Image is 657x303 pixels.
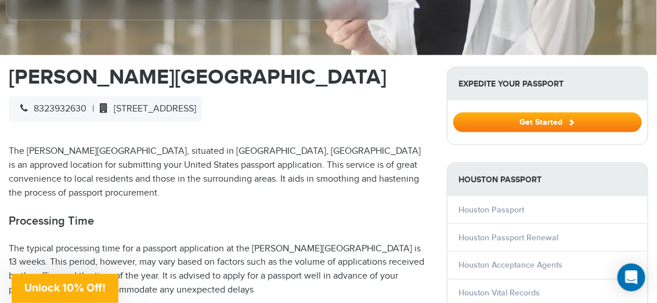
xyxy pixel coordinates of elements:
[94,103,196,114] span: [STREET_ADDRESS]
[453,117,642,127] a: Get Started
[459,205,525,215] a: Houston Passport
[15,103,86,114] span: 8323932630
[9,242,429,298] p: The typical processing time for a passport application at the [PERSON_NAME][GEOGRAPHIC_DATA] is 1...
[9,145,429,200] p: The [PERSON_NAME][GEOGRAPHIC_DATA], situated in [GEOGRAPHIC_DATA], [GEOGRAPHIC_DATA] is an approv...
[618,264,645,291] div: Open Intercom Messenger
[447,163,648,196] strong: Houston Passport
[447,67,648,100] strong: Expedite Your Passport
[24,282,106,294] span: Unlock 10% Off!
[459,261,563,270] a: Houston Acceptance Agents
[9,96,202,122] div: |
[9,67,429,88] h1: [PERSON_NAME][GEOGRAPHIC_DATA]
[459,233,559,243] a: Houston Passport Renewal
[459,288,540,298] a: Houston Vital Records
[12,274,118,303] div: Unlock 10% Off!
[453,113,642,132] button: Get Started
[9,214,429,228] h2: Processing Time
